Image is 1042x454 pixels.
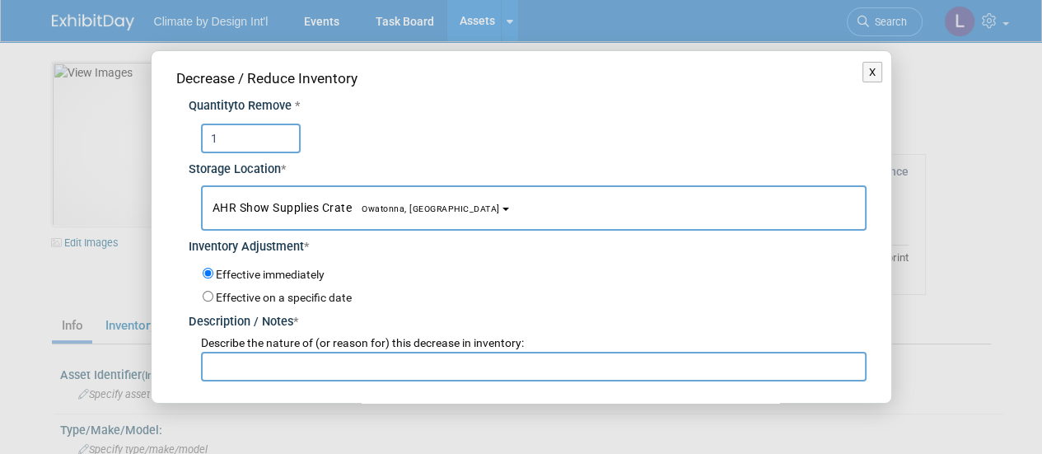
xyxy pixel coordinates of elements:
[201,185,867,231] button: AHR Show Supplies CrateOwatonna, [GEOGRAPHIC_DATA]
[213,201,500,214] span: AHR Show Supplies Crate
[176,70,357,87] span: Decrease / Reduce Inventory
[189,306,867,331] div: Description / Notes
[216,267,325,283] label: Effective immediately
[189,231,867,256] div: Inventory Adjustment
[352,204,500,214] span: Owatonna, [GEOGRAPHIC_DATA]
[201,336,524,349] span: Describe the nature of (or reason for) this decrease in inventory:
[234,99,292,113] span: to Remove
[189,153,867,179] div: Storage Location
[862,62,883,83] button: X
[216,291,352,304] label: Effective on a specific date
[189,98,867,115] div: Quantity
